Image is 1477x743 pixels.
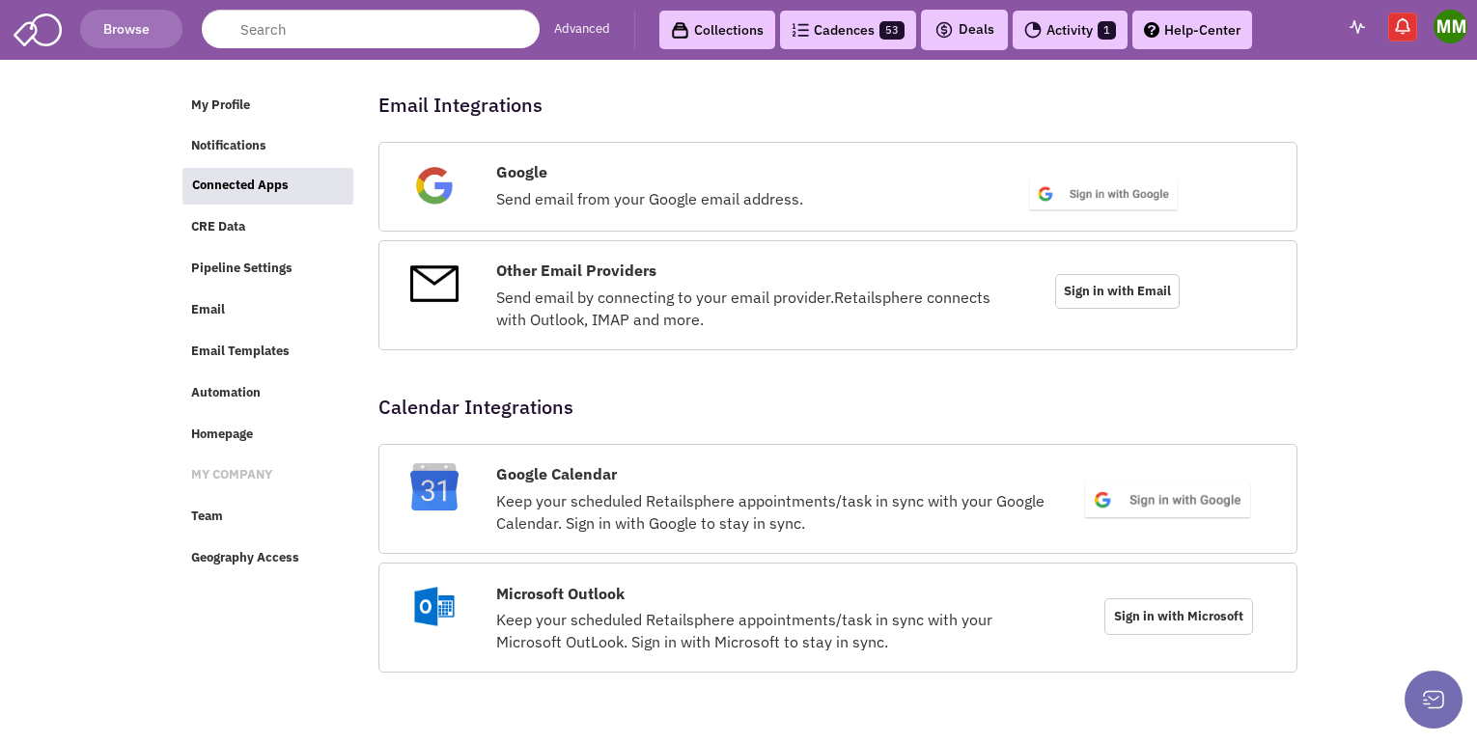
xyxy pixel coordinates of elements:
img: btn_google_signin_light_normal_web@2x.png [1027,176,1179,212]
span: Browse [103,20,158,38]
img: btn_google_signin_light_normal_web@2x.png [1082,480,1252,521]
a: Geography Access [181,540,352,577]
span: Sign in with Email [1055,274,1180,309]
label: Google [496,161,547,183]
span: Keep your scheduled Retailsphere appointments/task in sync with your Microsoft OutLook. Sign in w... [496,610,992,651]
span: Email [191,301,225,317]
label: Microsoft Outlook [496,583,625,605]
img: Cadences_logo.png [792,23,809,37]
a: Notifications [181,128,352,165]
span: Send email from your Google email address. [496,189,803,208]
button: Deals [929,17,1000,42]
a: Email [181,292,352,329]
a: Collections [659,11,775,49]
input: Search [202,10,540,48]
span: Geography Access [191,550,299,566]
span: MY COMPANY [191,467,272,483]
h2: Email Integrations [378,96,543,114]
span: Sign in with Microsoft [1104,598,1253,635]
span: CRE Data [191,219,245,235]
img: OulLookCalendar.png [410,583,459,631]
span: Deals [934,20,994,38]
img: icon-deals.svg [934,18,954,41]
img: GoogleCalendar.svg.png [410,463,459,510]
span: Team [191,509,223,525]
img: help.png [1144,22,1159,38]
a: Connected Apps [182,168,353,205]
span: Email Templates [191,343,290,359]
label: Other Email Providers [496,260,656,282]
button: Browse [80,10,182,48]
a: Automation [181,375,352,412]
a: Pipeline Settings [181,251,352,288]
span: My Profile [191,96,250,113]
h2: Calendar Integrations [378,399,573,416]
span: Pipeline Settings [191,260,293,276]
span: Send email by connecting to your email provider.Retailsphere connects with Outlook, IMAP and more. [496,288,990,329]
a: Help-Center [1132,11,1252,49]
img: OtherEmail.png [410,260,459,308]
a: Homepage [181,417,352,454]
img: SmartAdmin [14,10,62,46]
a: Team [181,499,352,536]
a: Advanced [554,20,610,39]
span: Notifications [191,138,266,154]
img: Google.png [410,161,459,209]
span: Automation [191,384,261,400]
a: My Profile [181,88,352,124]
span: 1 [1098,21,1116,40]
span: Keep your scheduled Retailsphere appointments/task in sync with your Google Calendar. Sign in wit... [496,491,1045,533]
a: Activity1 [1013,11,1128,49]
img: Activity.png [1024,21,1042,39]
a: Cadences53 [780,11,916,49]
span: Connected Apps [192,178,289,194]
img: icon-collection-lavender-black.svg [671,21,689,40]
span: Homepage [191,426,253,442]
img: Michael McKean [1434,10,1467,43]
a: CRE Data [181,209,352,246]
span: 53 [879,21,905,40]
a: Email Templates [181,334,352,371]
label: Google Calendar [496,463,617,485]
